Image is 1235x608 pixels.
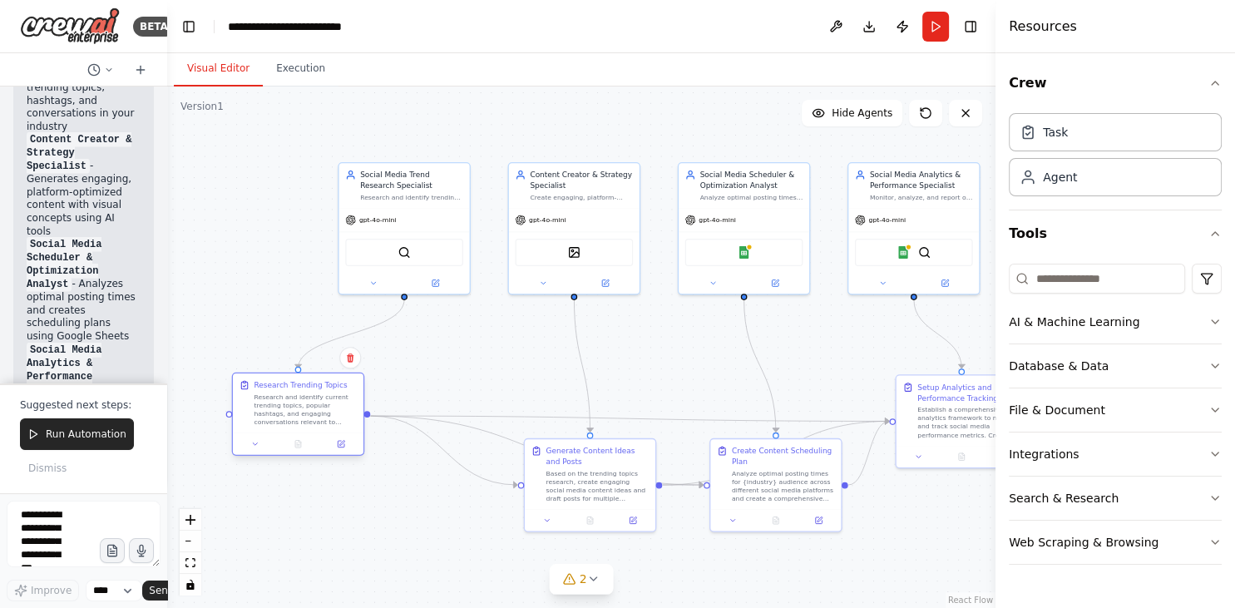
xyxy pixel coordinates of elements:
[738,246,750,259] img: Google Sheets
[1009,388,1222,432] button: File & Document
[524,438,657,532] div: Generate Content Ideas and PostsBased on the trending topics research, create engaging social med...
[615,514,651,526] button: Open in side panel
[100,538,125,563] button: Upload files
[700,193,803,201] div: Analyze optimal posting times, manage content scheduling across platforms, and track posting perf...
[370,411,889,427] g: Edge from 8db3d0e9-4423-493a-9adf-70833808d6b4 to 2441a473-761e-4ae5-ae24-0c03827f1baf
[174,52,263,87] button: Visual Editor
[800,514,837,526] button: Open in side panel
[732,446,835,467] div: Create Content Scheduling Plan
[1043,169,1077,185] div: Agent
[732,469,835,503] div: Analyze optimal posting times for {industry} audience across different social media platforms and...
[27,133,141,238] li: - Generates engaging, platform-optimized content with visual concepts using AI tools
[27,344,141,448] li: - Sets up comprehensive analytics tracking and performance monitoring
[546,446,649,467] div: Generate Content Ideas and Posts
[915,277,975,289] button: Open in side panel
[569,297,595,432] g: Edge from 3bd40a07-6778-4a66-bbb6-f20d01c5d4ad to e9398b4c-95d3-42cd-8222-ac23a779e60e
[1009,314,1139,330] div: AI & Machine Learning
[1009,210,1222,257] button: Tools
[149,584,174,597] span: Send
[232,374,365,457] div: Research Trending TopicsResearch and identify current trending topics, popular hashtags, and enga...
[678,162,811,295] div: Social Media Scheduler & Optimization AnalystAnalyze optimal posting times, manage content schedu...
[939,450,984,462] button: No output available
[868,215,906,224] span: gpt-4o-mini
[1009,477,1222,520] button: Search & Research
[530,170,633,191] div: Content Creator & Strategy Specialist
[1009,446,1079,462] div: Integrations
[7,580,79,601] button: Improve
[20,398,147,412] p: Suggested next steps:
[180,531,201,552] button: zoom out
[177,15,200,38] button: Hide left sidebar
[27,132,131,174] code: Content Creator & Strategy Specialist
[1009,300,1222,344] button: AI & Machine Learning
[27,238,141,343] li: - Analyzes optimal posting times and creates scheduling plans using Google Sheets
[1009,257,1222,578] div: Tools
[699,215,736,224] span: gpt-4o-mini
[576,277,635,289] button: Open in side panel
[28,462,67,475] span: Dismiss
[530,193,633,201] div: Create engaging, platform-optimized social media content that aligns with trending topics and bra...
[1009,402,1105,418] div: File & Document
[398,246,410,259] img: SerperDevTool
[180,509,201,531] button: zoom in
[339,347,361,368] button: Delete node
[20,457,75,480] button: Dismiss
[1009,490,1119,507] div: Search & Research
[700,170,803,191] div: Social Media Scheduler & Optimization Analyst
[31,584,72,597] span: Improve
[1009,17,1077,37] h4: Resources
[142,581,194,601] button: Send
[405,277,465,289] button: Open in side panel
[948,596,993,605] a: React Flow attribution
[127,60,154,80] button: Start a new chat
[580,571,587,587] span: 2
[81,60,121,80] button: Switch to previous chat
[254,380,347,391] div: Research Trending Topics
[546,469,649,503] div: Based on the trending topics research, create engaging social media content ideas and draft posts...
[529,215,566,224] span: gpt-4o-mini
[263,52,338,87] button: Execution
[360,170,463,191] div: Social Media Trend Research Specialist
[293,299,409,368] g: Edge from 5ecf62fc-efe1-4601-972e-99917cebf930 to 8db3d0e9-4423-493a-9adf-70833808d6b4
[908,299,966,368] g: Edge from 14cc8dac-a1d4-4518-8d8c-630250c58191 to 2441a473-761e-4ae5-ae24-0c03827f1baf
[27,343,101,398] code: Social Media Analytics & Performance Specialist
[133,17,175,37] div: BETA
[1043,124,1068,141] div: Task
[20,418,134,450] button: Run Automation
[986,450,1023,462] button: Open in side panel
[180,574,201,596] button: toggle interactivity
[27,237,101,292] code: Social Media Scheduler & Optimization Analyst
[180,509,201,596] div: React Flow controls
[359,215,397,224] span: gpt-4o-mini
[180,552,201,574] button: fit view
[1009,106,1222,210] div: Crew
[129,538,154,563] button: Click to speak your automation idea
[1009,344,1222,388] button: Database & Data
[20,7,120,45] img: Logo
[753,514,798,526] button: No output available
[275,437,320,450] button: No output available
[508,162,641,295] div: Content Creator & Strategy SpecialistCreate engaging, platform-optimized social media content tha...
[745,277,805,289] button: Open in side panel
[870,170,973,191] div: Social Media Analytics & Performance Specialist
[870,193,973,201] div: Monitor, analyze, and report on social media engagement metrics, track content performance across...
[959,15,982,38] button: Hide right sidebar
[254,393,357,427] div: Research and identify current trending topics, popular hashtags, and engaging conversations relev...
[848,416,889,490] g: Edge from 6912bbaf-1c6c-402a-b0e9-7ea49ca8cf05 to 2441a473-761e-4ae5-ae24-0c03827f1baf
[1009,534,1158,551] div: Web Scraping & Browsing
[917,382,1020,403] div: Setup Analytics and Performance Tracking
[895,374,1028,468] div: Setup Analytics and Performance TrackingEstablish a comprehensive analytics framework to monitor ...
[802,100,902,126] button: Hide Agents
[228,18,390,35] nav: breadcrumb
[1009,60,1222,106] button: Crew
[847,162,981,295] div: Social Media Analytics & Performance SpecialistMonitor, analyze, and report on social media engag...
[323,437,359,450] button: Open in side panel
[1009,433,1222,476] button: Integrations
[567,514,612,526] button: No output available
[370,411,517,491] g: Edge from 8db3d0e9-4423-493a-9adf-70833808d6b4 to e9398b4c-95d3-42cd-8222-ac23a779e60e
[739,299,781,433] g: Edge from 535bc3e5-806c-4fbe-ac03-850f00493df1 to 6912bbaf-1c6c-402a-b0e9-7ea49ca8cf05
[917,405,1020,439] div: Establish a comprehensive analytics framework to monitor and track social media performance metri...
[338,162,471,295] div: Social Media Trend Research SpecialistResearch and identify trending topics, hashtags, and conver...
[360,193,463,201] div: Research and identify trending topics, hashtags, and conversations relevant to {industry} to info...
[709,438,842,532] div: Create Content Scheduling PlanAnalyze optimal posting times for {industry} audience across differ...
